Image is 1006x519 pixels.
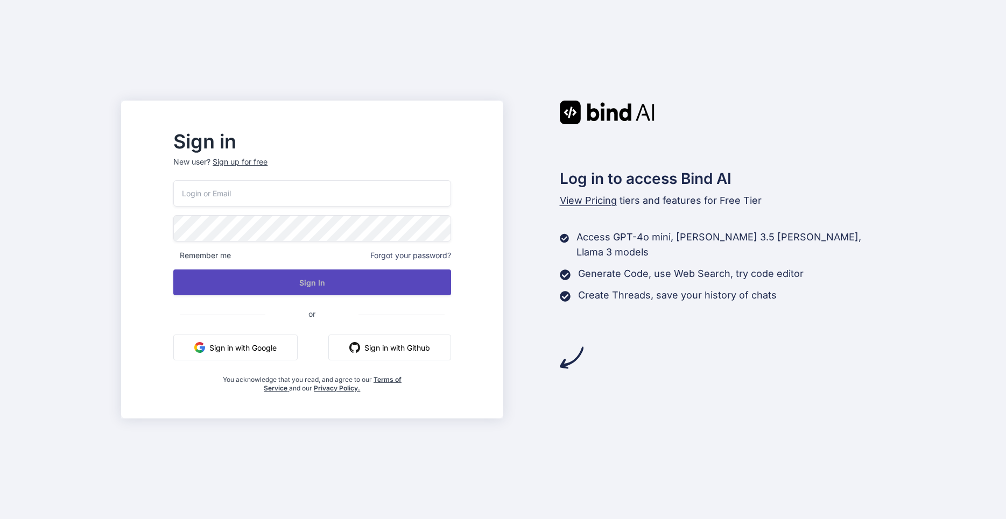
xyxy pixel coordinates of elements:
[173,157,451,180] p: New user?
[576,230,885,260] p: Access GPT-4o mini, [PERSON_NAME] 3.5 [PERSON_NAME], Llama 3 models
[578,266,804,281] p: Generate Code, use Web Search, try code editor
[265,301,358,327] span: or
[370,250,451,261] span: Forgot your password?
[578,288,777,303] p: Create Threads, save your history of chats
[173,133,451,150] h2: Sign in
[220,369,405,393] div: You acknowledge that you read, and agree to our and our
[560,346,583,369] img: arrow
[349,342,360,353] img: github
[560,167,885,190] h2: Log in to access Bind AI
[560,193,885,208] p: tiers and features for Free Tier
[173,180,451,207] input: Login or Email
[194,342,205,353] img: google
[264,375,402,392] a: Terms of Service
[328,335,451,360] button: Sign in with Github
[560,195,617,206] span: View Pricing
[213,157,268,167] div: Sign up for free
[173,335,298,360] button: Sign in with Google
[314,384,360,392] a: Privacy Policy.
[173,269,451,295] button: Sign In
[560,101,655,124] img: Bind AI logo
[173,250,231,261] span: Remember me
